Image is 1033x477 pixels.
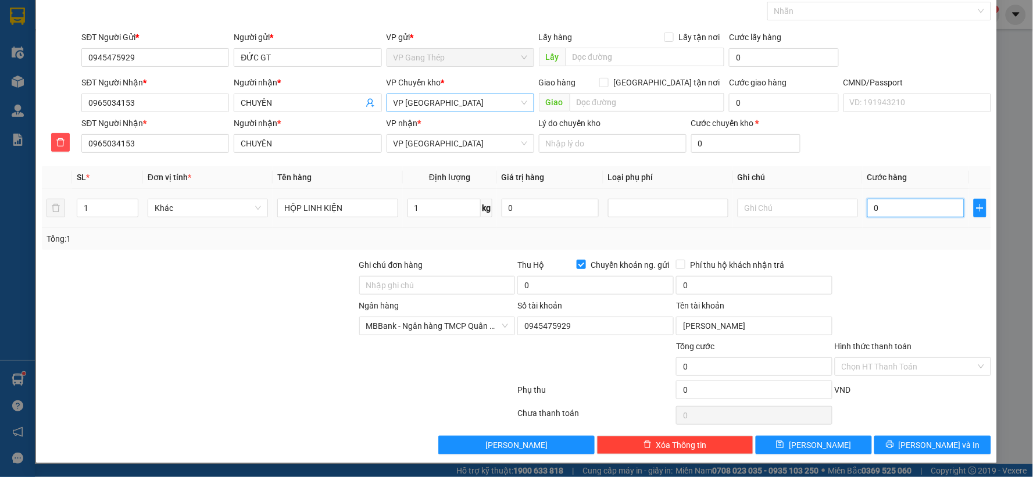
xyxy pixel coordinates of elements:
[51,133,70,152] button: delete
[359,260,423,270] label: Ghi chú đơn hàng
[387,119,418,128] span: VP nhận
[738,199,858,217] input: Ghi Chú
[517,301,562,310] label: Số tài khoản
[789,439,851,451] span: [PERSON_NAME]
[502,173,545,182] span: Giá trị hàng
[47,199,65,217] button: delete
[676,301,724,310] label: Tên tài khoản
[15,79,203,98] b: GỬI : VP [PERSON_NAME]
[729,33,781,42] label: Cước lấy hàng
[539,119,601,128] label: Lý do chuyển kho
[539,78,576,87] span: Giao hàng
[234,31,381,44] div: Người gửi
[517,260,544,270] span: Thu Hộ
[277,199,398,217] input: VD: Bàn, Ghế
[77,173,86,182] span: SL
[733,166,863,189] th: Ghi chú
[366,317,509,335] span: MBBank - Ngân hàng TMCP Quân đội
[366,98,375,107] span: user-add
[234,76,381,89] div: Người nhận
[387,31,534,44] div: VP gửi
[835,385,851,394] span: VND
[566,48,725,66] input: Dọc đường
[685,259,789,271] span: Phí thu hộ khách nhận trả
[128,201,135,208] span: up
[974,203,986,213] span: plus
[485,439,548,451] span: [PERSON_NAME]
[516,407,675,427] div: Chưa thanh toán
[394,94,527,112] span: VP Yên Bình
[81,134,229,153] input: SĐT người nhận
[676,317,832,335] input: Tên tài khoản
[729,48,839,67] input: Cước lấy hàng
[729,94,839,112] input: Cước giao hàng
[729,78,787,87] label: Cước giao hàng
[277,173,312,182] span: Tên hàng
[644,440,652,450] span: delete
[481,199,492,217] span: kg
[886,440,894,450] span: printer
[516,383,675,404] div: Phụ thu
[155,199,261,217] span: Khác
[359,301,399,310] label: Ngân hàng
[125,199,138,208] span: Increase Value
[394,135,527,152] span: VP Tân Triều
[539,134,687,153] input: Lý do chuyển kho
[109,28,486,43] li: 271 - [PERSON_NAME] - [GEOGRAPHIC_DATA] - [GEOGRAPHIC_DATA]
[438,436,595,454] button: [PERSON_NAME]
[874,436,991,454] button: printer[PERSON_NAME] và In
[429,173,470,182] span: Định lượng
[570,93,725,112] input: Dọc đường
[656,439,707,451] span: Xóa Thông tin
[603,166,733,189] th: Loại phụ phí
[539,33,573,42] span: Lấy hàng
[674,31,724,44] span: Lấy tận nơi
[843,76,991,89] div: CMND/Passport
[597,436,753,454] button: deleteXóa Thông tin
[586,259,674,271] span: Chuyển khoản ng. gửi
[691,117,801,130] div: Cước chuyển kho
[234,117,381,130] div: Người nhận
[676,342,714,351] span: Tổng cước
[15,15,102,73] img: logo.jpg
[756,436,873,454] button: save[PERSON_NAME]
[974,199,986,217] button: plus
[125,208,138,217] span: Decrease Value
[517,317,674,335] input: Số tài khoản
[128,209,135,216] span: down
[776,440,784,450] span: save
[359,276,516,295] input: Ghi chú đơn hàng
[47,232,399,245] div: Tổng: 1
[502,199,599,217] input: 0
[899,439,980,451] span: [PERSON_NAME] và In
[835,342,912,351] label: Hình thức thanh toán
[52,138,69,147] span: delete
[81,76,229,89] div: SĐT Người Nhận
[148,173,191,182] span: Đơn vị tính
[394,49,527,66] span: VP Gang Thép
[81,117,229,130] div: SĐT Người Nhận
[867,173,907,182] span: Cước hàng
[609,76,724,89] span: [GEOGRAPHIC_DATA] tận nơi
[539,93,570,112] span: Giao
[81,31,229,44] div: SĐT Người Gửi
[387,78,441,87] span: VP Chuyển kho
[539,48,566,66] span: Lấy
[234,134,381,153] input: Tên người nhận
